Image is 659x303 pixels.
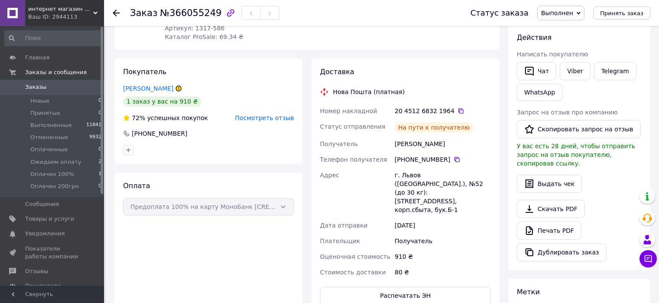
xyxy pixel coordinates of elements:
[395,122,473,133] div: На пути к получателю
[30,97,49,105] span: Новые
[123,96,201,107] div: 1 заказ у вас на 910 ₴
[25,245,80,261] span: Показатели работы компании
[30,134,68,141] span: Отмененные
[113,9,120,17] div: Вернуться назад
[25,83,46,91] span: Заказы
[320,269,386,276] span: Стоимость доставки
[160,8,222,18] span: №366055249
[393,136,493,152] div: [PERSON_NAME]
[320,123,385,130] span: Статус отправления
[25,282,61,290] span: Покупатели
[30,109,60,117] span: Принятые
[517,222,581,240] a: Печать PDF
[165,33,243,40] span: Каталог ProSale: 69.34 ₴
[30,170,74,178] span: Оплачен 100%
[517,84,562,101] a: WhatsApp
[517,62,556,80] button: Чат
[560,62,590,80] a: Viber
[30,158,81,166] span: Ожидаем оплату
[98,170,101,178] span: 1
[4,30,102,46] input: Поиск
[517,288,540,296] span: Метки
[393,264,493,280] div: 80 ₴
[517,200,585,218] a: Скачать PDF
[320,68,354,76] span: Доставка
[30,182,79,190] span: Оплачен 200грн
[517,120,641,138] button: Скопировать запрос на отзыв
[25,215,74,223] span: Товары и услуги
[639,250,657,267] button: Чат с покупателем
[86,121,101,129] span: 11841
[320,108,377,114] span: Номер накладной
[25,54,49,62] span: Главная
[98,182,101,190] span: 0
[320,140,358,147] span: Получатель
[25,267,48,275] span: Отзывы
[165,25,225,32] span: Артикул: 1317-586
[517,143,635,167] span: У вас есть 28 дней, чтобы отправить запрос на отзыв покупателю, скопировав ссылку.
[98,97,101,105] span: 0
[235,114,294,121] span: Посмотреть отзыв
[517,175,582,193] button: Выдать чек
[393,233,493,249] div: Получатель
[123,85,173,92] a: [PERSON_NAME]
[89,134,101,141] span: 9932
[130,8,157,18] span: Заказ
[28,5,93,13] span: интернет магазин одежды promoda
[593,7,650,20] button: Принять заказ
[331,88,407,96] div: Нова Пошта (платная)
[541,10,573,16] span: Выполнен
[517,109,618,116] span: Запрос на отзыв про компанию
[30,146,68,153] span: Оплаченные
[517,51,588,58] span: Написать покупателю
[395,107,491,115] div: 20 4512 6832 1964
[131,129,188,138] div: [PHONE_NUMBER]
[123,182,150,190] span: Оплата
[123,114,208,122] div: успешных покупок
[98,158,101,166] span: 2
[98,146,101,153] span: 0
[320,253,391,260] span: Оценочная стоимость
[517,33,551,42] span: Действия
[123,68,166,76] span: Покупатель
[25,200,59,208] span: Сообщения
[25,230,65,238] span: Уведомления
[395,155,491,164] div: [PHONE_NUMBER]
[98,109,101,117] span: 0
[600,10,643,16] span: Принять заказ
[28,13,104,21] div: Ваш ID: 2944113
[320,172,339,179] span: Адрес
[393,218,493,233] div: [DATE]
[470,9,529,17] div: Статус заказа
[25,68,87,76] span: Заказы и сообщения
[320,156,387,163] span: Телефон получателя
[30,121,72,129] span: Выполненные
[393,167,493,218] div: г. Львов ([GEOGRAPHIC_DATA].), №52 (до 30 кг): [STREET_ADDRESS], корп.сбыта, бук.Б-1
[320,238,360,244] span: Плательщик
[320,222,368,229] span: Дата отправки
[594,62,636,80] a: Telegram
[132,114,145,121] span: 72%
[393,249,493,264] div: 910 ₴
[517,243,607,261] button: Дублировать заказ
